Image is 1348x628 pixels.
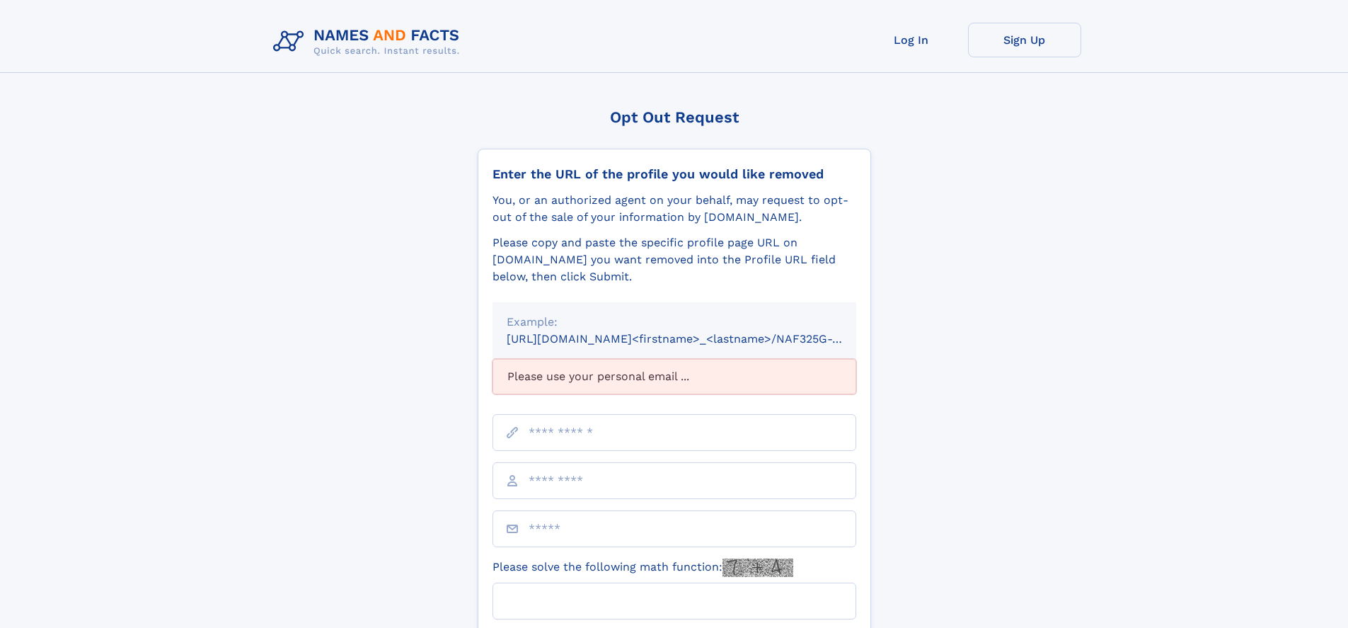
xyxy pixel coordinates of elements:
div: Please copy and paste the specific profile page URL on [DOMAIN_NAME] you want removed into the Pr... [492,234,856,285]
a: Sign Up [968,23,1081,57]
small: [URL][DOMAIN_NAME]<firstname>_<lastname>/NAF325G-xxxxxxxx [507,332,883,346]
div: Please use your personal email ... [492,359,856,394]
div: Opt Out Request [478,108,871,126]
div: You, or an authorized agent on your behalf, may request to opt-out of the sale of your informatio... [492,192,856,226]
div: Enter the URL of the profile you would like removed [492,166,856,182]
div: Example: [507,314,842,331]
a: Log In [855,23,968,57]
label: Please solve the following math function: [492,559,793,577]
img: Logo Names and Facts [267,23,471,61]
